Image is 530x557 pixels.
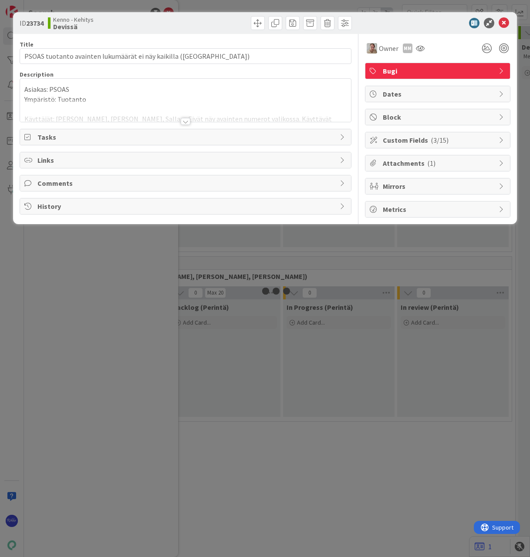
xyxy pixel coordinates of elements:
span: ( 3/15 ) [431,136,449,144]
span: Comments [37,178,335,188]
b: Devissä [53,23,94,30]
input: type card name here... [20,48,351,64]
span: Kenno - Kehitys [53,16,94,23]
img: SL [367,43,377,54]
div: MM [403,44,412,53]
span: Attachments [383,158,494,168]
p: Asiakas: PSOAS [24,84,346,94]
span: ( 1 ) [427,159,435,168]
p: Ympäristö: Tuotanto [24,94,346,104]
span: Dates [383,89,494,99]
label: Title [20,40,34,48]
span: Custom Fields [383,135,494,145]
b: 23734 [26,19,44,27]
span: Tasks [37,132,335,142]
span: Support [18,1,40,12]
span: ID [20,18,44,28]
span: Block [383,112,494,122]
span: Bugi [383,66,494,76]
span: Metrics [383,204,494,215]
span: Owner [379,43,398,54]
span: History [37,201,335,211]
span: Description [20,70,54,78]
span: Links [37,155,335,165]
span: Mirrors [383,181,494,191]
